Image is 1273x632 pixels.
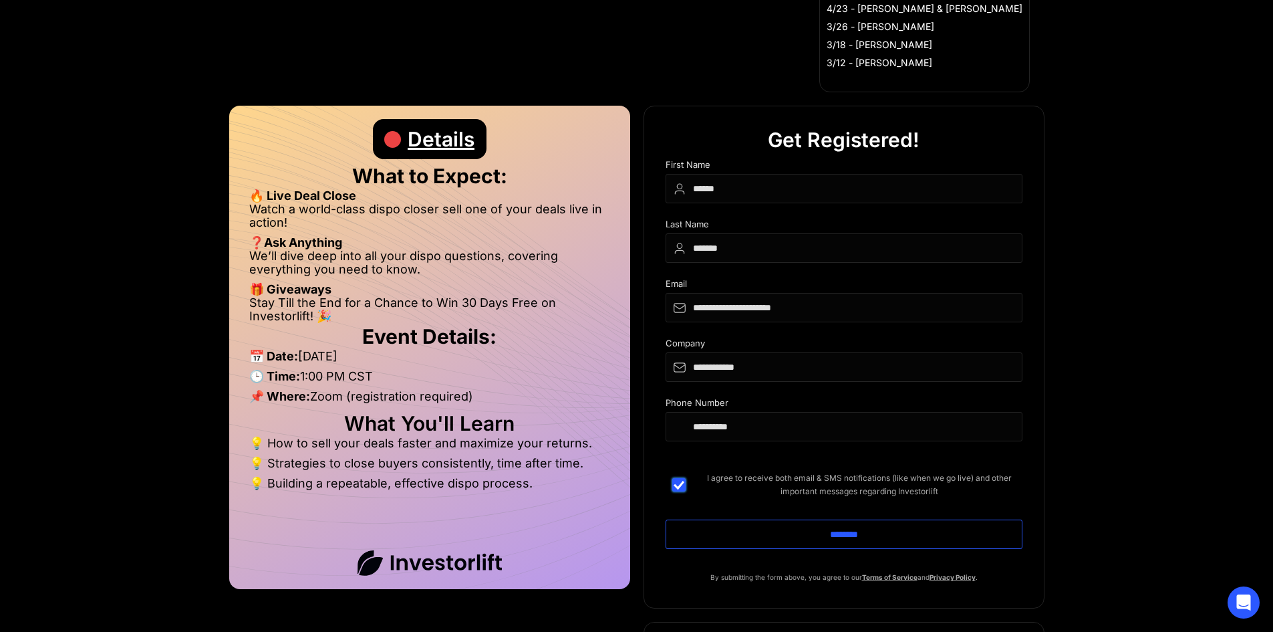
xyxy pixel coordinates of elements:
[666,160,1022,174] div: First Name
[768,120,920,160] div: Get Registered!
[666,279,1022,293] div: Email
[249,349,298,363] strong: 📅 Date:
[249,235,342,249] strong: ❓Ask Anything
[1228,587,1260,619] div: Open Intercom Messenger
[352,164,507,188] strong: What to Expect:
[408,119,474,159] div: Details
[249,282,331,296] strong: 🎁 Giveaways
[249,437,610,457] li: 💡 How to sell your deals faster and maximize your returns.
[249,369,300,383] strong: 🕒 Time:
[362,324,497,348] strong: Event Details:
[666,570,1022,584] p: By submitting the form above, you agree to our and .
[249,203,610,236] li: Watch a world-class dispo closer sell one of your deals live in action!
[249,296,610,323] li: Stay Till the End for a Chance to Win 30 Days Free on Investorlift! 🎉
[249,249,610,283] li: We’ll dive deep into all your dispo questions, covering everything you need to know.
[666,219,1022,233] div: Last Name
[666,398,1022,412] div: Phone Number
[249,390,610,410] li: Zoom (registration required)
[666,160,1022,570] form: DIspo Day Main Form
[249,189,356,203] strong: 🔥 Live Deal Close
[666,338,1022,352] div: Company
[696,471,1022,498] span: I agree to receive both email & SMS notifications (like when we go live) and other important mess...
[930,573,976,581] a: Privacy Policy
[249,457,610,477] li: 💡 Strategies to close buyers consistently, time after time.
[249,350,610,370] li: [DATE]
[249,389,310,403] strong: 📌 Where:
[249,417,610,430] h2: What You'll Learn
[249,477,610,490] li: 💡 Building a repeatable, effective dispo process.
[862,573,917,581] a: Terms of Service
[249,370,610,390] li: 1:00 PM CST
